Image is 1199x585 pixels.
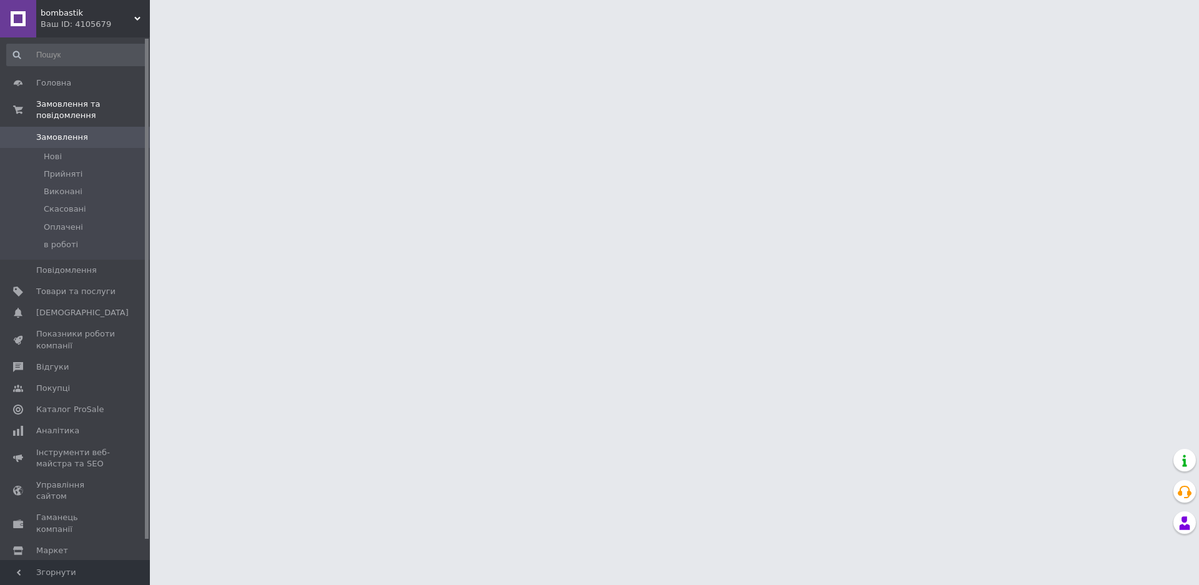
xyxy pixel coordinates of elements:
span: bombastik [41,7,134,19]
span: Повідомлення [36,265,97,276]
span: в роботі [44,239,78,250]
span: Прийняті [44,169,82,180]
span: Нові [44,151,62,162]
span: Відгуки [36,361,69,373]
span: Аналітика [36,425,79,436]
div: Ваш ID: 4105679 [41,19,150,30]
span: Замовлення [36,132,88,143]
span: Головна [36,77,71,89]
span: Каталог ProSale [36,404,104,415]
span: Показники роботи компанії [36,328,116,351]
span: Управління сайтом [36,479,116,502]
span: [DEMOGRAPHIC_DATA] [36,307,129,318]
span: Замовлення та повідомлення [36,99,150,121]
span: Виконані [44,186,82,197]
span: Покупці [36,383,70,394]
span: Маркет [36,545,68,556]
span: Оплачені [44,222,83,233]
input: Пошук [6,44,147,66]
span: Скасовані [44,204,86,215]
span: Гаманець компанії [36,512,116,534]
span: Інструменти веб-майстра та SEO [36,447,116,469]
span: Товари та послуги [36,286,116,297]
